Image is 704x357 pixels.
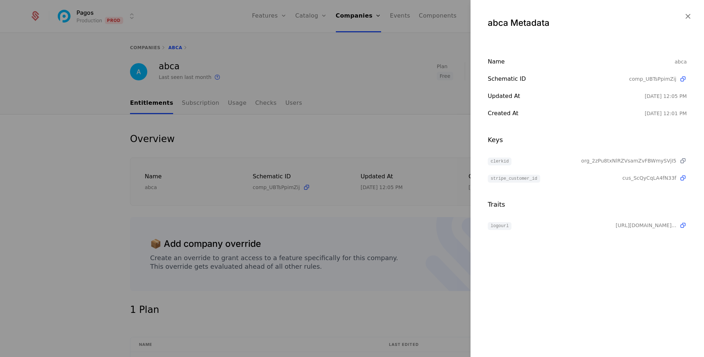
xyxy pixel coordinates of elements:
div: Name [488,57,675,66]
div: abca [675,57,687,66]
span: clerkid [488,158,511,165]
div: Traits [488,199,687,210]
span: comp_UBTsPpimZij [629,75,676,83]
div: 7/18/25, 12:05 PM [645,93,687,100]
span: https://img.clerk.com/eyJ0eXBlIjoiZGVmYXVsdCIsImlpZCI6Imluc18ycGxRbW02YUY1OFBrT3JYdXJYc2tJcUQxdWg... [616,222,676,228]
span: [object Object] [616,222,676,229]
div: Created at [488,109,645,118]
div: Schematic ID [488,75,629,83]
span: logourl [488,222,511,230]
div: 7/4/25, 12:01 PM [645,110,687,117]
span: org_2zPu8txNlRZVsamZvFBWmySVjI5 [581,157,676,164]
div: Updated at [488,92,645,100]
div: Keys [488,135,687,145]
span: stripe_customer_id [488,175,540,183]
div: abca Metadata [488,17,687,29]
span: cus_ScQyCqLA4fN33f [622,174,676,182]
